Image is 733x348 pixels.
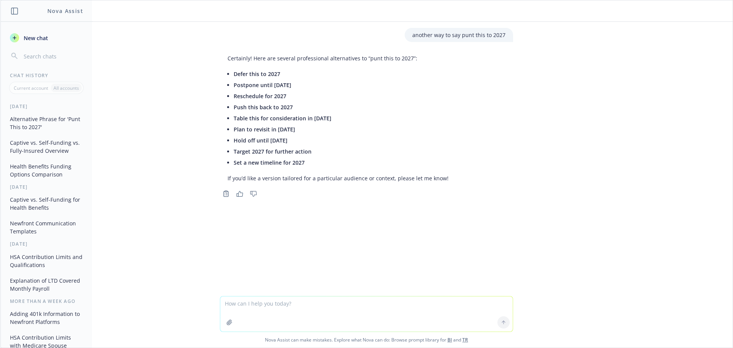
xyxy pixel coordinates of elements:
div: [DATE] [1,184,92,190]
svg: Copy to clipboard [223,190,229,197]
input: Search chats [22,51,83,62]
button: Thumbs down [247,188,260,199]
a: TR [462,337,468,343]
span: Reschedule for 2027 [234,92,286,100]
div: [DATE] [1,103,92,110]
button: HSA Contribution Limits and Qualifications [7,251,86,271]
div: More than a week ago [1,298,92,304]
span: Set a new timeline for 2027 [234,159,305,166]
div: [DATE] [1,241,92,247]
p: If you’d like a version tailored for a particular audience or context, please let me know! [228,174,449,182]
button: Adding 401k Information to Newfront Platforms [7,308,86,328]
span: Table this for consideration in [DATE] [234,115,331,122]
button: Health Benefits Funding Options Comparison [7,160,86,181]
span: Hold off until [DATE] [234,137,287,144]
p: All accounts [53,85,79,91]
button: Newfront Communication Templates [7,217,86,238]
span: Nova Assist can make mistakes. Explore what Nova can do: Browse prompt library for and [3,332,730,348]
p: Certainly! Here are several professional alternatives to “punt this to 2027”: [228,54,449,62]
span: Push this back to 2027 [234,104,293,111]
button: New chat [7,31,86,45]
span: New chat [22,34,48,42]
span: Target 2027 for further action [234,148,312,155]
p: Current account [14,85,48,91]
button: Captive vs. Self-Funding vs. Fully-Insured Overview [7,136,86,157]
button: Explanation of LTD Covered Monthly Payroll [7,274,86,295]
a: BI [447,337,452,343]
div: Chat History [1,72,92,79]
span: Postpone until [DATE] [234,81,291,89]
span: Plan to revisit in [DATE] [234,126,295,133]
h1: Nova Assist [47,7,83,15]
button: Alternative Phrase for 'Punt This to 2027' [7,113,86,133]
span: Defer this to 2027 [234,70,280,78]
button: Captive vs. Self-Funding for Health Benefits [7,193,86,214]
p: another way to say punt this to 2027 [412,31,505,39]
